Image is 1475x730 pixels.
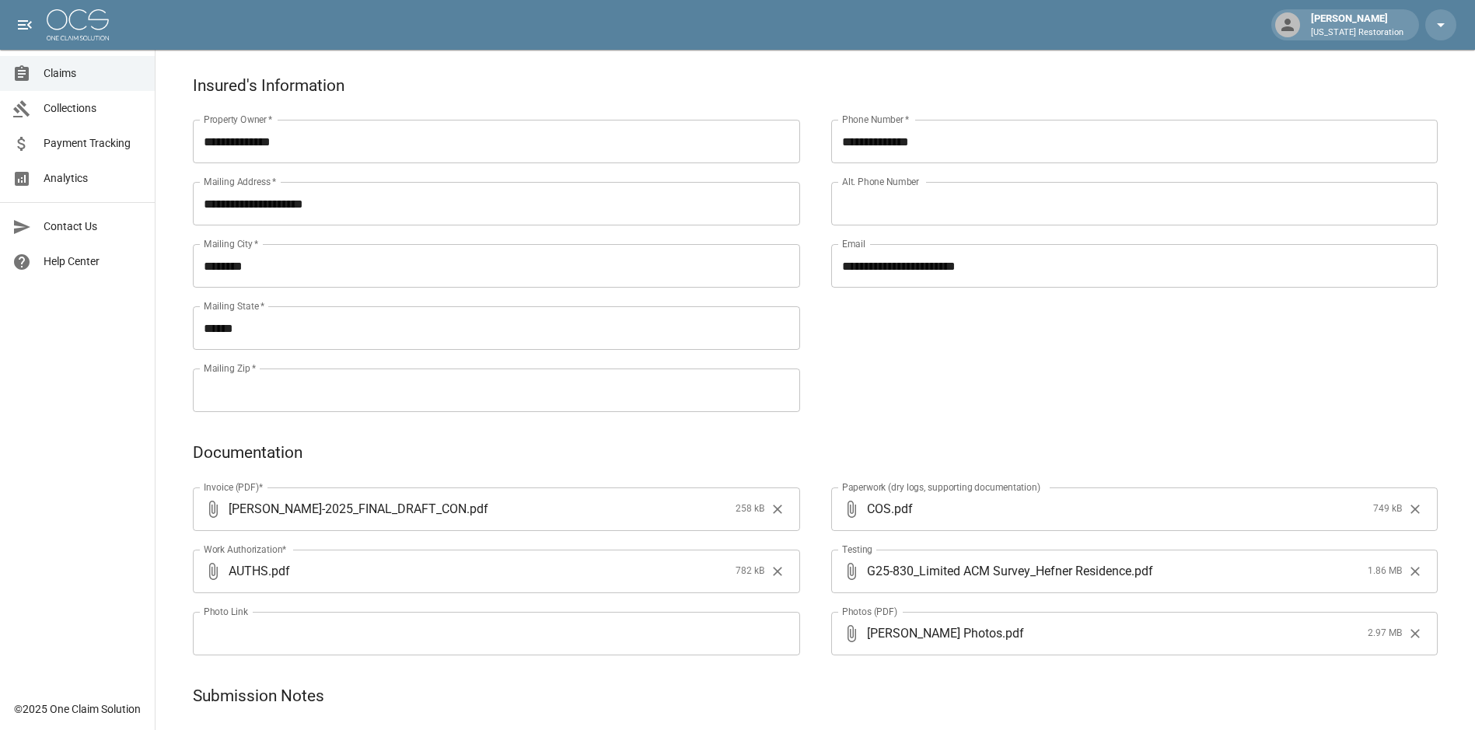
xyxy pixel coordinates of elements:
[842,605,897,618] label: Photos (PDF)
[842,543,872,556] label: Testing
[204,362,257,375] label: Mailing Zip
[1305,11,1410,39] div: [PERSON_NAME]
[1002,624,1024,642] span: . pdf
[1403,560,1427,583] button: Clear
[204,113,273,126] label: Property Owner
[204,543,287,556] label: Work Authorization*
[204,299,264,313] label: Mailing State
[9,9,40,40] button: open drawer
[204,480,264,494] label: Invoice (PDF)*
[867,562,1131,580] span: G25-830_Limited ACM Survey_Hefner Residence
[1403,622,1427,645] button: Clear
[736,501,764,517] span: 258 kB
[736,564,764,579] span: 782 kB
[1368,564,1402,579] span: 1.86 MB
[229,562,268,580] span: AUTHS
[44,218,142,235] span: Contact Us
[47,9,109,40] img: ocs-logo-white-transparent.png
[842,480,1040,494] label: Paperwork (dry logs, supporting documentation)
[842,237,865,250] label: Email
[867,500,891,518] span: COS
[44,100,142,117] span: Collections
[44,135,142,152] span: Payment Tracking
[1373,501,1402,517] span: 749 kB
[229,500,467,518] span: [PERSON_NAME]-2025_FINAL_DRAFT_CON
[467,500,488,518] span: . pdf
[842,113,909,126] label: Phone Number
[14,701,141,717] div: © 2025 One Claim Solution
[891,500,913,518] span: . pdf
[842,175,919,188] label: Alt. Phone Number
[204,605,248,618] label: Photo Link
[766,498,789,521] button: Clear
[268,562,290,580] span: . pdf
[44,253,142,270] span: Help Center
[1403,498,1427,521] button: Clear
[44,65,142,82] span: Claims
[44,170,142,187] span: Analytics
[1131,562,1153,580] span: . pdf
[867,624,1002,642] span: [PERSON_NAME] Photos
[1368,626,1402,641] span: 2.97 MB
[1311,26,1403,40] p: [US_STATE] Restoration
[204,175,276,188] label: Mailing Address
[204,237,259,250] label: Mailing City
[766,560,789,583] button: Clear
